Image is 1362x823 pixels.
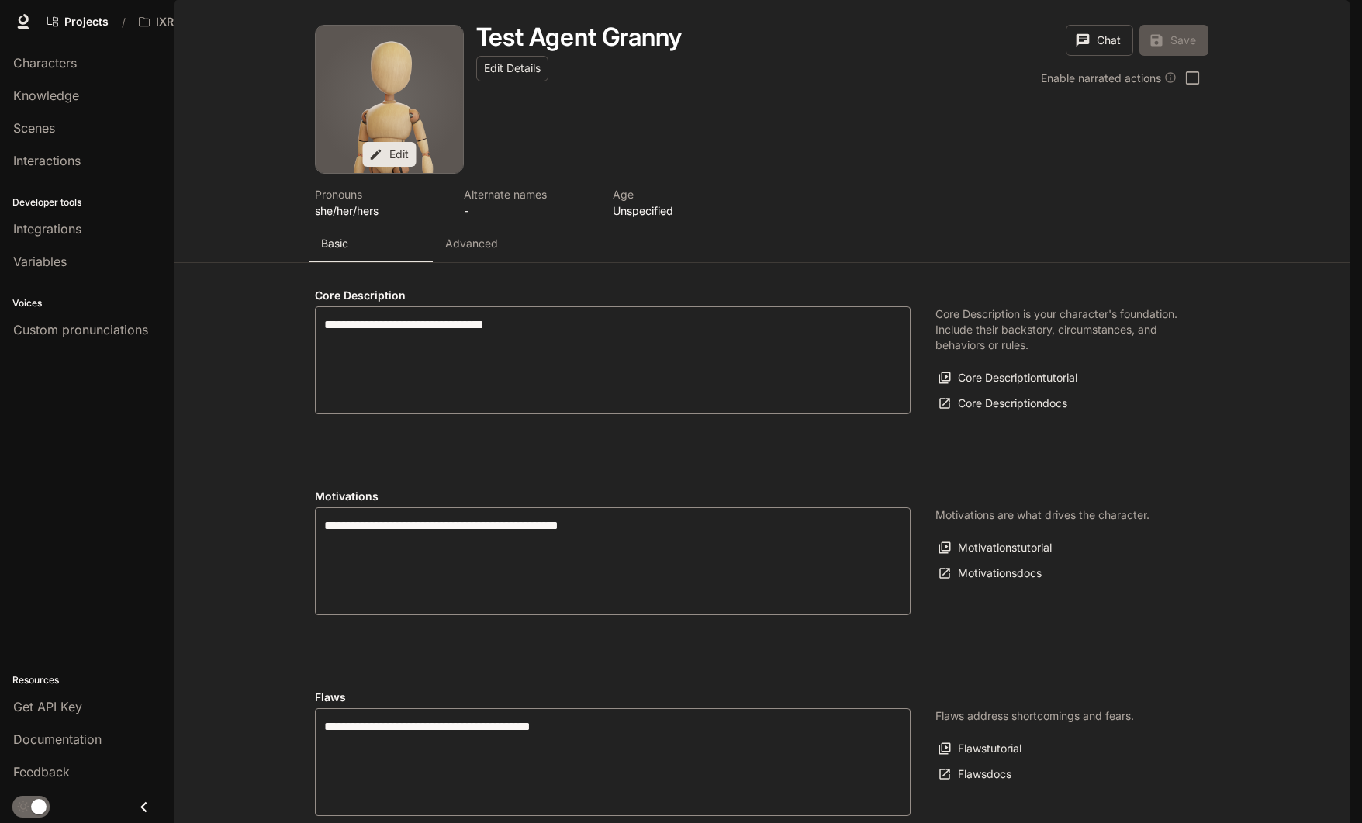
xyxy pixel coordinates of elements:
[935,365,1081,391] button: Core Descriptiontutorial
[321,236,348,251] p: Basic
[476,25,682,50] button: Open character details dialog
[315,708,911,816] div: Flaws
[613,186,743,202] p: Age
[935,762,1015,787] a: Flawsdocs
[116,14,132,30] div: /
[40,6,116,37] a: Go to projects
[315,489,911,504] h4: Motivations
[935,535,1056,561] button: Motivationstutorial
[935,736,1025,762] button: Flawstutorial
[315,186,445,202] p: Pronouns
[464,202,594,219] p: -
[316,26,463,173] div: Avatar image
[1066,25,1133,56] button: Chat
[316,26,463,173] button: Open character avatar dialog
[476,56,548,81] button: Edit Details
[315,288,911,303] h4: Core Description
[315,202,445,219] p: she/her/hers
[935,391,1071,417] a: Core Descriptiondocs
[363,142,417,168] button: Edit
[315,690,911,705] h4: Flaws
[445,236,498,251] p: Advanced
[156,16,228,29] p: IXR_AI_DEMO
[935,561,1046,586] a: Motivationsdocs
[464,186,594,219] button: Open character details dialog
[613,186,743,219] button: Open character details dialog
[1041,70,1177,86] div: Enable narrated actions
[935,306,1184,353] p: Core Description is your character's foundation. Include their backstory, circumstances, and beha...
[935,708,1134,724] p: Flaws address shortcomings and fears.
[315,306,911,414] div: label
[64,16,109,29] span: Projects
[464,186,594,202] p: Alternate names
[132,6,252,37] button: Open workspace menu
[476,22,682,52] h1: Test Agent Granny
[613,202,743,219] p: Unspecified
[315,186,445,219] button: Open character details dialog
[935,507,1149,523] p: Motivations are what drives the character.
